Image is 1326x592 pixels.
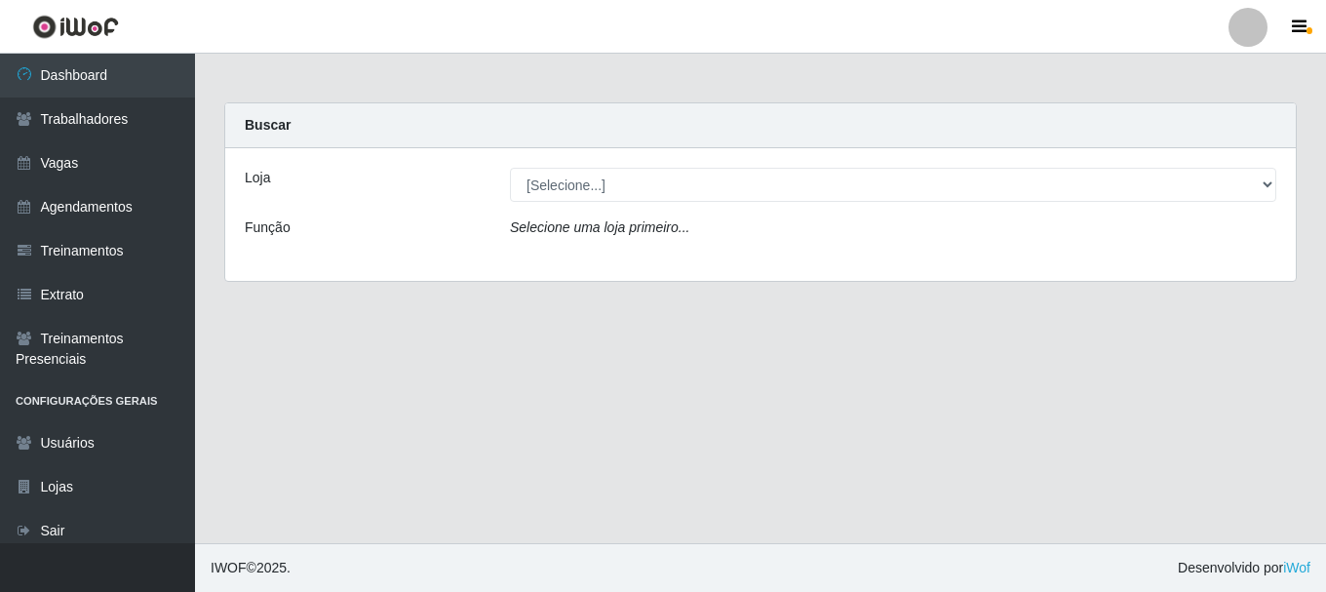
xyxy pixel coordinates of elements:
a: iWof [1283,560,1310,575]
img: CoreUI Logo [32,15,119,39]
label: Função [245,217,291,238]
span: © 2025 . [211,558,291,578]
strong: Buscar [245,117,291,133]
span: Desenvolvido por [1178,558,1310,578]
label: Loja [245,168,270,188]
span: IWOF [211,560,247,575]
i: Selecione uma loja primeiro... [510,219,689,235]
